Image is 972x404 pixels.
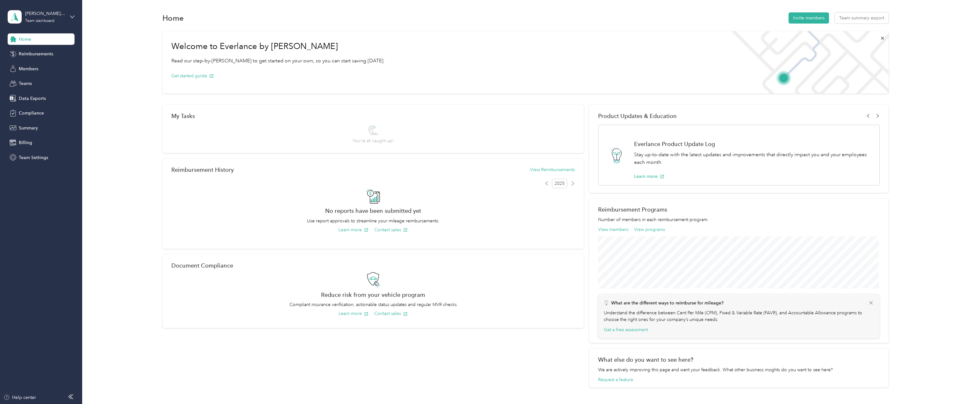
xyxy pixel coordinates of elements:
[598,216,879,223] p: Number of members in each reimbursement program.
[171,113,575,119] div: My Tasks
[171,166,234,173] h2: Reimbursement History
[598,206,879,213] h2: Reimbursement Programs
[530,166,575,173] button: View Reimbursements
[598,226,628,233] button: View members
[604,310,874,323] p: Understand the difference between Cent Per Mile (CPM), Fixed & Variable Rate (FAVR), and Accounta...
[835,12,889,24] button: Team summary export
[19,110,44,116] span: Compliance
[725,31,888,94] img: Welcome to everlance
[19,80,32,87] span: Teams
[25,10,65,17] div: [PERSON_NAME] Capital Partners
[19,95,46,102] span: Data Exports
[171,57,385,65] p: Read our step-by-[PERSON_NAME] to get started on your own, so you can start saving [DATE].
[936,368,972,404] iframe: Everlance-gr Chat Button Frame
[171,207,575,214] h2: No reports have been submitted yet
[339,310,368,317] button: Learn more
[374,226,408,233] button: Contact sales
[19,66,38,72] span: Members
[162,15,184,21] h1: Home
[634,173,664,180] button: Learn more
[598,113,677,119] span: Product Updates & Education
[171,41,385,52] h1: Welcome to Everlance by [PERSON_NAME]
[598,376,633,383] button: Request a feature
[171,301,575,308] p: Compliant insurance verification, actionable status updates and regular MVR checks
[19,125,38,131] span: Summary
[374,310,408,317] button: Contact sales
[353,137,394,144] span: You’re all caught up!
[171,218,575,224] p: Use report approvals to streamline your mileage reimbursements.
[634,141,872,147] h1: Everlance Product Update Log
[25,19,54,23] div: Team dashboard
[19,36,31,43] span: Home
[171,73,214,79] button: Get started guide
[634,226,665,233] button: View programs
[339,226,368,233] button: Learn more
[552,179,567,188] span: 2025
[611,300,724,306] p: What are the different ways to reimburse for mileage?
[604,326,648,333] button: Get a free assessment
[4,394,36,401] button: Help center
[598,356,879,363] div: What else do you want to see here?
[19,139,32,146] span: Billing
[789,12,829,24] button: Invite members
[634,151,872,166] p: Stay up-to-date with the latest updates and improvements that directly impact you and your employ...
[171,291,575,298] h2: Reduce risk from your vehicle program
[598,366,879,373] div: We are actively improving this page and want your feedback. What other business insights do you w...
[19,51,53,57] span: Reimbursements
[19,154,48,161] span: Team Settings
[171,262,233,269] h2: Document Compliance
